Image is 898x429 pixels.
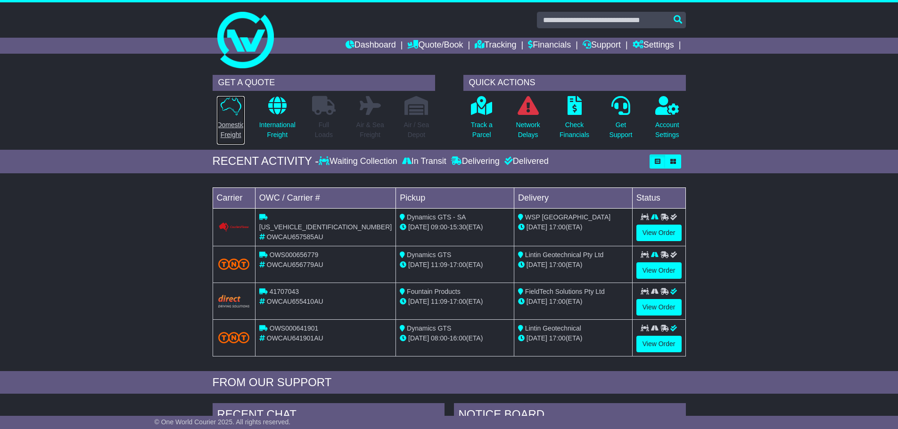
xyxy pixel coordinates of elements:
[213,403,445,429] div: RECENT CHAT
[255,187,395,208] td: OWC / Carrier #
[213,187,255,208] td: Carrier
[636,225,682,241] a: View Order
[633,38,674,54] a: Settings
[216,96,245,145] a: DomesticFreight
[502,156,549,167] div: Delivered
[270,251,319,259] span: OWS000656779
[213,75,435,91] div: GET A QUOTE
[407,213,466,221] span: Dynamics GTS - SA
[407,251,451,259] span: Dynamics GTS
[217,120,244,140] p: Domestic Freight
[407,38,463,54] a: Quote/Book
[356,120,384,140] p: Air & Sea Freight
[527,298,547,305] span: [DATE]
[267,298,323,305] span: OWCAU655410AU
[431,298,447,305] span: 11:09
[559,96,590,145] a: CheckFinancials
[527,223,547,231] span: [DATE]
[400,260,510,270] div: - (ETA)
[518,333,628,343] div: (ETA)
[549,334,566,342] span: 17:00
[408,334,429,342] span: [DATE]
[527,261,547,268] span: [DATE]
[636,299,682,316] a: View Order
[396,187,514,208] td: Pickup
[270,324,319,332] span: OWS000641901
[259,96,296,145] a: InternationalFreight
[463,75,686,91] div: QUICK ACTIONS
[450,298,466,305] span: 17:00
[475,38,516,54] a: Tracking
[609,120,632,140] p: Get Support
[218,259,249,270] img: TNT_Domestic.png
[518,260,628,270] div: (ETA)
[408,298,429,305] span: [DATE]
[471,120,493,140] p: Track a Parcel
[270,288,299,295] span: 41707043
[450,334,466,342] span: 16:00
[636,262,682,279] a: View Order
[514,187,632,208] td: Delivery
[549,223,566,231] span: 17:00
[431,261,447,268] span: 11:09
[431,334,447,342] span: 08:00
[525,213,610,221] span: WSP [GEOGRAPHIC_DATA]
[400,222,510,232] div: - (ETA)
[213,376,686,389] div: FROM OUR SUPPORT
[583,38,621,54] a: Support
[527,334,547,342] span: [DATE]
[525,251,604,259] span: Lintin Geotechnical Pty Ltd
[518,297,628,307] div: (ETA)
[518,222,628,232] div: (ETA)
[525,324,581,332] span: Lintin Geotechnical
[267,233,323,241] span: OWCAU657585AU
[549,261,566,268] span: 17:00
[218,222,249,232] img: Couriers_Please.png
[408,261,429,268] span: [DATE]
[454,403,686,429] div: NOTICE BOARD
[449,156,502,167] div: Delivering
[213,154,319,168] div: RECENT ACTIVITY -
[516,120,540,140] p: Network Delays
[218,332,249,343] img: TNT_Domestic.png
[400,156,449,167] div: In Transit
[450,261,466,268] span: 17:00
[655,120,679,140] p: Account Settings
[609,96,633,145] a: GetSupport
[407,288,461,295] span: Fountain Products
[218,295,249,308] img: Direct.png
[450,223,466,231] span: 15:30
[655,96,680,145] a: AccountSettings
[400,333,510,343] div: - (ETA)
[155,418,291,426] span: © One World Courier 2025. All rights reserved.
[312,120,336,140] p: Full Loads
[346,38,396,54] a: Dashboard
[259,120,296,140] p: International Freight
[267,334,323,342] span: OWCAU641901AU
[400,297,510,307] div: - (ETA)
[636,336,682,352] a: View Order
[515,96,540,145] a: NetworkDelays
[528,38,571,54] a: Financials
[267,261,323,268] span: OWCAU656779AU
[407,324,451,332] span: Dynamics GTS
[560,120,589,140] p: Check Financials
[259,223,392,231] span: [US_VEHICLE_IDENTIFICATION_NUMBER]
[470,96,493,145] a: Track aParcel
[632,187,685,208] td: Status
[525,288,605,295] span: FieldTech Solutions Pty Ltd
[408,223,429,231] span: [DATE]
[549,298,566,305] span: 17:00
[431,223,447,231] span: 09:00
[319,156,399,167] div: Waiting Collection
[404,120,429,140] p: Air / Sea Depot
